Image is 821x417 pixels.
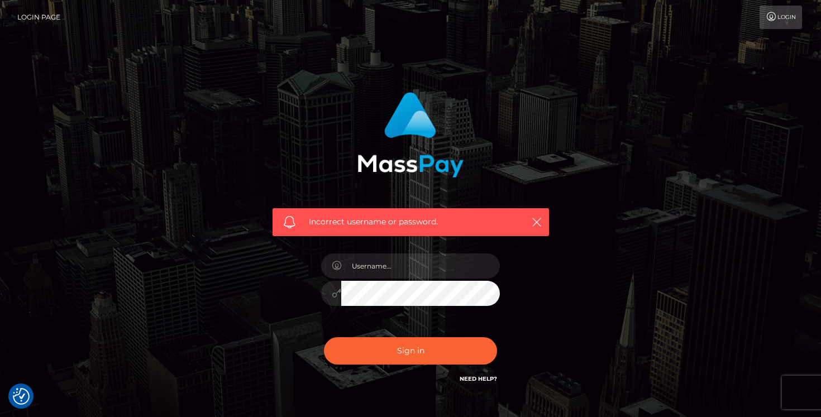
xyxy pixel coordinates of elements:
button: Sign in [324,337,497,365]
span: Incorrect username or password. [309,216,513,228]
a: Need Help? [460,375,497,382]
button: Consent Preferences [13,388,30,405]
input: Username... [341,253,500,279]
img: Revisit consent button [13,388,30,405]
a: Login [760,6,802,29]
a: Login Page [17,6,60,29]
img: MassPay Login [357,92,464,178]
